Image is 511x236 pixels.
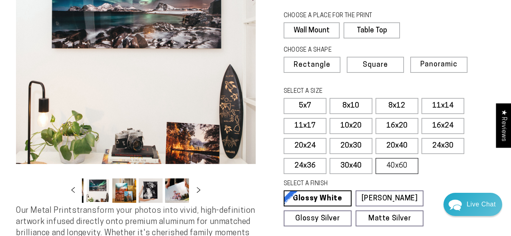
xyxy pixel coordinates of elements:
[139,178,163,203] button: Load image 6 in gallery view
[376,98,418,114] label: 8x12
[376,138,418,154] label: 20x40
[422,138,464,154] label: 24x30
[330,98,372,114] label: 8x10
[86,178,110,203] button: Load image 4 in gallery view
[284,118,326,134] label: 11x17
[165,178,189,203] button: Load image 7 in gallery view
[284,210,352,226] a: Glossy Silver
[284,46,394,55] legend: CHOOSE A SHAPE
[376,118,418,134] label: 16x20
[363,62,388,69] span: Square
[356,190,424,206] a: [PERSON_NAME]
[284,158,326,174] label: 24x36
[496,103,511,148] div: Click to open Judge.me floating reviews tab
[64,182,82,200] button: Slide left
[284,22,340,38] label: Wall Mount
[284,87,408,96] legend: SELECT A SIZE
[422,118,464,134] label: 16x24
[284,12,393,20] legend: CHOOSE A PLACE FOR THE PRINT
[467,193,496,216] div: Contact Us Directly
[112,178,136,203] button: Load image 5 in gallery view
[330,158,372,174] label: 30x40
[284,190,352,206] a: Glossy White
[422,98,464,114] label: 11x14
[294,62,330,69] span: Rectangle
[284,98,326,114] label: 5x7
[356,210,424,226] a: Matte Silver
[330,138,372,154] label: 20x30
[344,22,400,38] label: Table Top
[420,61,457,68] span: Panoramic
[190,182,207,200] button: Slide right
[443,193,502,216] div: Chat widget toggle
[376,158,418,174] label: 40x60
[284,138,326,154] label: 20x24
[284,180,408,188] legend: SELECT A FINISH
[330,118,372,134] label: 10x20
